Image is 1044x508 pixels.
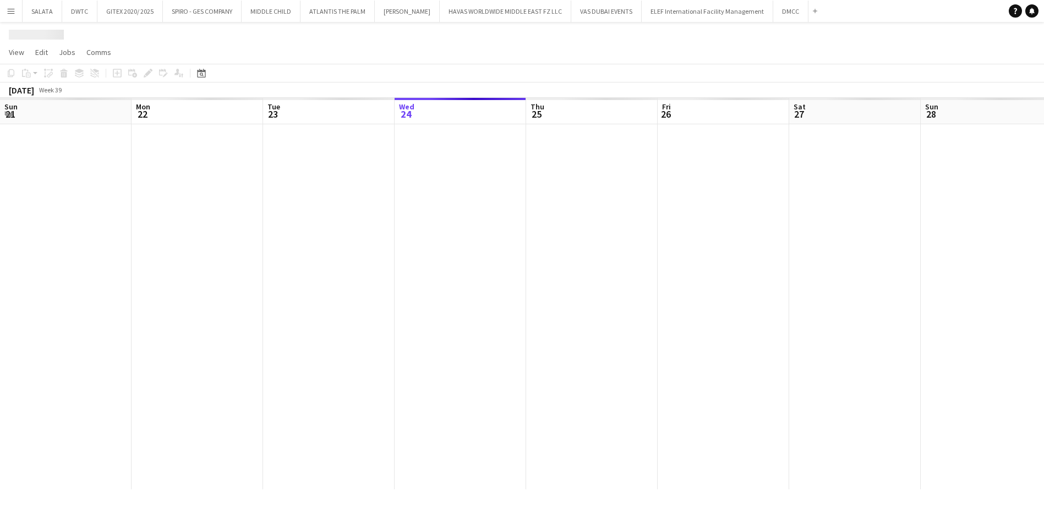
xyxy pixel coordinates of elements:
button: SALATA [23,1,62,22]
span: 22 [134,108,150,120]
button: [PERSON_NAME] [375,1,440,22]
span: Sun [925,102,938,112]
span: Wed [399,102,414,112]
span: Sat [794,102,806,112]
span: Comms [86,47,111,57]
span: Fri [662,102,671,112]
span: 21 [3,108,18,120]
a: Jobs [54,45,80,59]
span: 28 [923,108,938,120]
span: Mon [136,102,150,112]
a: Comms [82,45,116,59]
span: 23 [266,108,280,120]
span: View [9,47,24,57]
button: ELEF International Facility Management [642,1,773,22]
button: VAS DUBAI EVENTS [571,1,642,22]
button: DWTC [62,1,97,22]
div: [DATE] [9,85,34,96]
span: 24 [397,108,414,120]
button: DMCC [773,1,808,22]
a: Edit [31,45,52,59]
button: HAVAS WORLDWIDE MIDDLE EAST FZ LLC [440,1,571,22]
button: SPIRO - GES COMPANY [163,1,242,22]
a: View [4,45,29,59]
span: Edit [35,47,48,57]
span: 26 [660,108,671,120]
span: 25 [529,108,544,120]
button: ATLANTIS THE PALM [300,1,375,22]
span: 27 [792,108,806,120]
span: Week 39 [36,86,64,94]
span: Jobs [59,47,75,57]
button: GITEX 2020/ 2025 [97,1,163,22]
span: Tue [267,102,280,112]
span: Sun [4,102,18,112]
button: MIDDLE CHILD [242,1,300,22]
span: Thu [531,102,544,112]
